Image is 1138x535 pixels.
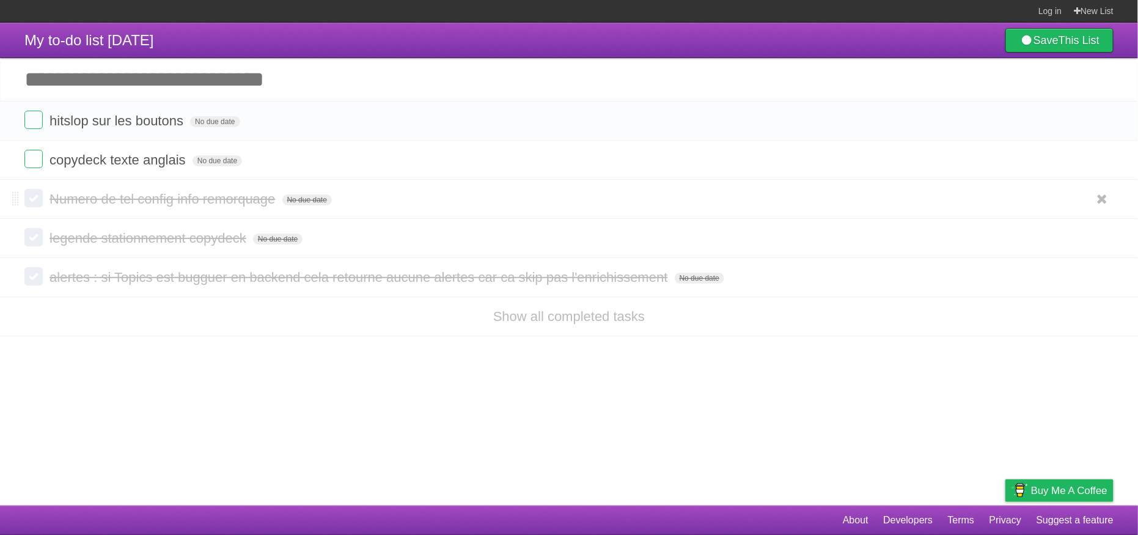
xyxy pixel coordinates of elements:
span: No due date [193,155,242,166]
b: This List [1059,34,1099,46]
span: legende stationnement copydeck [50,231,249,246]
label: Done [24,267,43,286]
label: Done [24,228,43,246]
label: Done [24,150,43,168]
span: No due date [282,194,332,205]
span: copydeck texte anglais [50,152,189,168]
span: hitslop sur les boutons [50,113,186,128]
a: SaveThis List [1005,28,1114,53]
span: No due date [190,116,240,127]
a: Developers [883,509,933,532]
a: About [843,509,868,532]
a: Privacy [989,509,1021,532]
img: Buy me a coffee [1011,480,1028,501]
label: Done [24,111,43,129]
span: No due date [253,234,303,245]
a: Suggest a feature [1037,509,1114,532]
span: Numero de tel config info remorquage [50,191,278,207]
span: Buy me a coffee [1031,480,1107,501]
span: My to-do list [DATE] [24,32,154,48]
label: Done [24,189,43,207]
span: No due date [675,273,724,284]
span: alertes : si Topics est bugguer en backend cela retourne aucune alertes car ca skip pas l'enrichi... [50,270,670,285]
a: Terms [948,509,975,532]
a: Buy me a coffee [1005,479,1114,502]
a: Show all completed tasks [493,309,645,324]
